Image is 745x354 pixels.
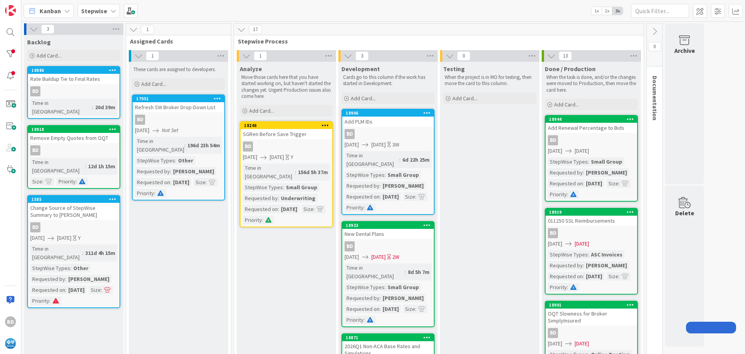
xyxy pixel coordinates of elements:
span: Assigned Cards [130,37,221,45]
div: BD [133,115,224,125]
div: ASC Invoices [589,250,624,259]
div: StepWise Types [135,156,175,165]
div: [DATE] [584,179,604,188]
div: BD [345,129,355,139]
a: 18886Rate Buildup Tie to Final RatesBDTime in [GEOGRAPHIC_DATA]:20d 39m [27,66,120,119]
b: Stepwise [81,7,107,15]
div: [DATE] [584,272,604,281]
input: Quick Filter... [631,4,689,18]
div: Size [403,305,415,313]
div: 3W [392,141,399,149]
span: : [65,275,66,283]
div: 18886 [31,68,120,73]
div: Other [176,156,195,165]
div: 1585Change Source of StepWise Summary to [PERSON_NAME] [28,196,120,220]
div: 156d 5h 37m [296,168,330,176]
div: 18246SGRen Before Save Trigger [241,122,332,139]
div: [PERSON_NAME] [584,168,629,177]
span: : [170,178,171,187]
div: 17951Refresh SW Broker Drop-Down List [133,95,224,112]
div: BD [28,86,120,96]
span: Add Card... [554,101,579,108]
span: : [278,205,279,213]
span: : [42,177,43,186]
span: 1 [254,51,267,61]
div: 311d 4h 15m [83,249,117,257]
span: : [76,177,77,186]
div: 18918 [31,127,120,132]
div: Requested by [243,194,278,202]
div: Other [71,264,90,272]
span: : [364,203,365,212]
div: Priority [243,216,262,224]
div: Requested on [135,178,170,187]
div: 18944 [546,116,637,123]
div: BD [342,241,434,251]
span: [DATE] [371,253,386,261]
a: 18918Remove Empty Quotes from OQTBDTime in [GEOGRAPHIC_DATA]:12d 1h 15mSize:Priority: [27,125,120,189]
span: : [385,171,386,179]
div: 18886 [28,67,120,74]
div: 18886Rate Buildup Tie to Final Rates [28,67,120,84]
div: 18944 [549,117,637,122]
div: StepWise Types [345,171,385,179]
div: BD [548,135,558,145]
div: Requested by [135,167,170,176]
div: Time in [GEOGRAPHIC_DATA] [345,263,405,281]
div: BD [28,145,120,155]
span: : [154,189,155,197]
div: Add PLM IDs [342,117,434,127]
div: [DATE] [171,178,191,187]
div: Requested by [345,294,379,302]
span: : [405,268,406,276]
span: Kanban [40,6,61,16]
div: Size [606,179,619,188]
div: [DATE] [381,192,401,201]
div: BD [243,141,253,152]
div: Requested on [548,272,583,281]
div: Requested by [548,261,583,270]
div: 1585 [28,196,120,203]
span: : [567,283,568,291]
div: BD [548,328,558,338]
div: [DATE] [381,305,401,313]
div: Remove Empty Quotes from OQT [28,133,120,143]
div: 18919 [549,209,637,215]
div: Size [30,177,42,186]
span: [DATE] [30,234,45,242]
span: [DATE] [575,147,589,155]
img: Visit kanbanzone.com [5,5,16,16]
div: Time in [GEOGRAPHIC_DATA] [30,158,85,175]
div: 18919011250 SSL Reimbursements [546,209,637,226]
span: : [283,183,284,192]
div: Requested by [345,181,379,190]
div: [PERSON_NAME] [584,261,629,270]
img: avatar [5,338,16,349]
span: 17 [249,25,262,34]
span: [DATE] [57,234,71,242]
div: Requested by [548,168,583,177]
div: 6d 22h 25m [400,155,431,164]
p: Cards go to this column if the work has started in Development. [343,74,433,87]
div: Small Group [284,183,319,192]
span: : [399,155,400,164]
a: 17951Refresh SW Broker Drop-Down ListBD[DATE]Not SetTime in [GEOGRAPHIC_DATA]:196d 23h 54mStepWis... [132,94,225,201]
div: StepWise Types [548,157,588,166]
span: : [70,264,71,272]
div: BD [28,222,120,232]
span: [DATE] [575,340,589,348]
div: Priority [548,283,567,291]
div: 20d 39m [93,103,117,112]
div: BD [5,316,16,327]
div: Requested by [30,275,65,283]
span: : [583,168,584,177]
p: When the task is done, and/or the changes were moved to Production, then move the card here. [546,74,636,93]
div: Y [78,234,81,242]
span: : [619,272,620,281]
span: : [583,179,584,188]
div: Priority [57,177,76,186]
div: 1585 [31,197,120,202]
span: : [101,286,102,294]
div: [PERSON_NAME] [381,294,426,302]
span: 0 [457,51,470,61]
